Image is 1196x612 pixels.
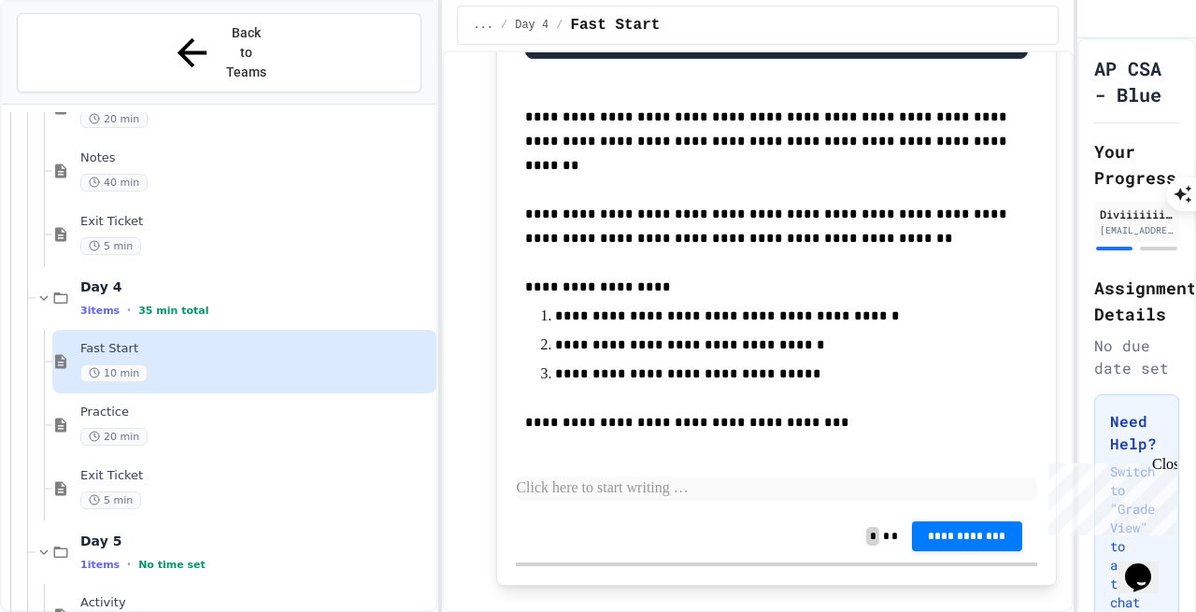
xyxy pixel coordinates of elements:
span: / [556,18,562,33]
span: ... [473,18,493,33]
div: No due date set [1094,334,1179,379]
button: Back to Teams [17,13,421,93]
div: Diviiiiiiiiiiiiiiiii Souji [1100,206,1174,222]
span: Back to Teams [225,23,269,82]
span: Fast Start [570,14,660,36]
iframe: chat widget [1041,456,1177,535]
div: [EMAIL_ADDRESS][DOMAIN_NAME] [1100,223,1174,237]
div: Chat with us now!Close [7,7,129,119]
span: Day 4 [515,18,548,33]
iframe: chat widget [1118,537,1177,593]
h1: AP CSA - Blue [1094,55,1179,107]
h2: Assignment Details [1094,275,1179,327]
span: / [501,18,507,33]
h3: Need Help? [1110,410,1163,455]
h2: Your Progress [1094,138,1179,191]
